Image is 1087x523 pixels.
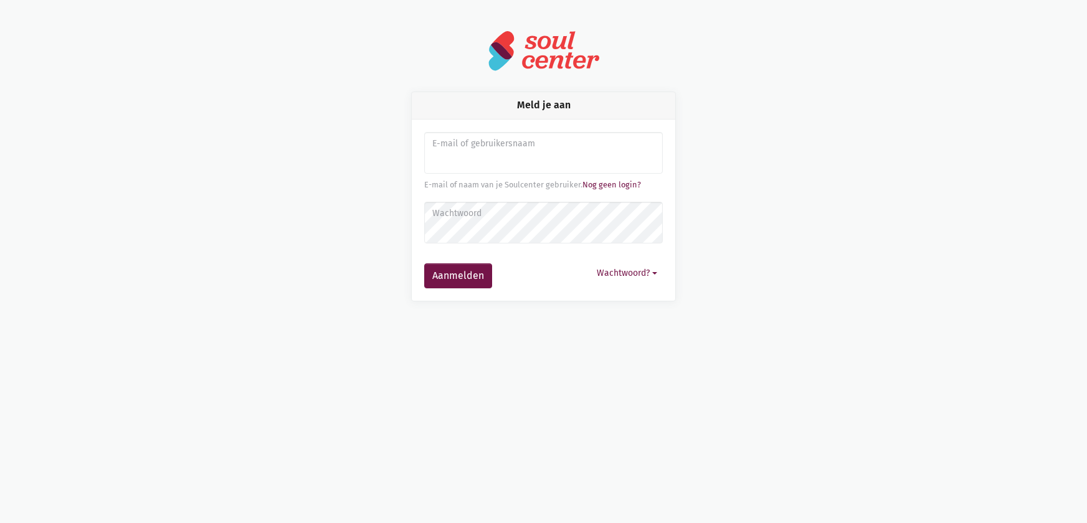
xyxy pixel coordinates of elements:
[488,30,600,72] img: logo-soulcenter-full.svg
[582,180,641,189] a: Nog geen login?
[424,132,663,288] form: Aanmelden
[432,137,655,151] label: E-mail of gebruikersnaam
[412,92,675,119] div: Meld je aan
[424,263,492,288] button: Aanmelden
[591,263,663,283] button: Wachtwoord?
[432,207,655,220] label: Wachtwoord
[424,179,663,191] div: E-mail of naam van je Soulcenter gebruiker.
